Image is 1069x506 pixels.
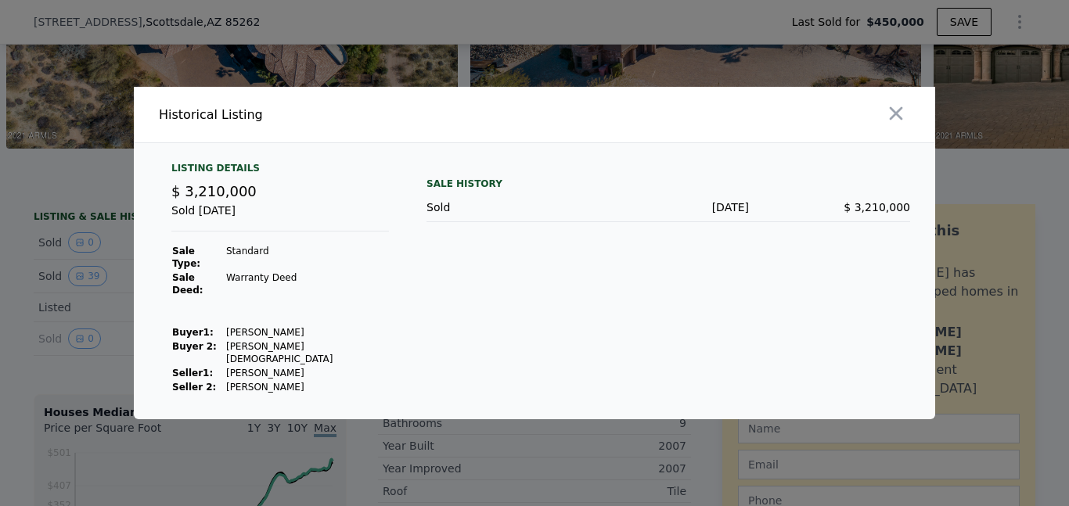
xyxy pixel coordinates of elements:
strong: Seller 2: [172,382,216,393]
strong: Sale Type: [172,246,200,269]
td: [PERSON_NAME][DEMOGRAPHIC_DATA] [225,339,389,366]
span: $ 3,210,000 [844,201,910,214]
strong: Buyer 1 : [172,327,214,338]
td: [PERSON_NAME] [225,325,389,339]
td: [PERSON_NAME] [225,380,389,394]
strong: Sale Deed: [172,272,203,296]
span: $ 3,210,000 [171,183,257,199]
div: Historical Listing [159,106,528,124]
div: Sold [DATE] [171,203,389,231]
td: [PERSON_NAME] [225,366,389,380]
strong: Seller 1 : [172,368,213,379]
td: Warranty Deed [225,271,389,297]
div: [DATE] [588,199,749,215]
div: Sale History [427,174,910,193]
strong: Buyer 2: [172,341,217,352]
div: Sold [427,199,588,215]
td: Standard [225,244,389,271]
div: Listing Details [171,162,389,181]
